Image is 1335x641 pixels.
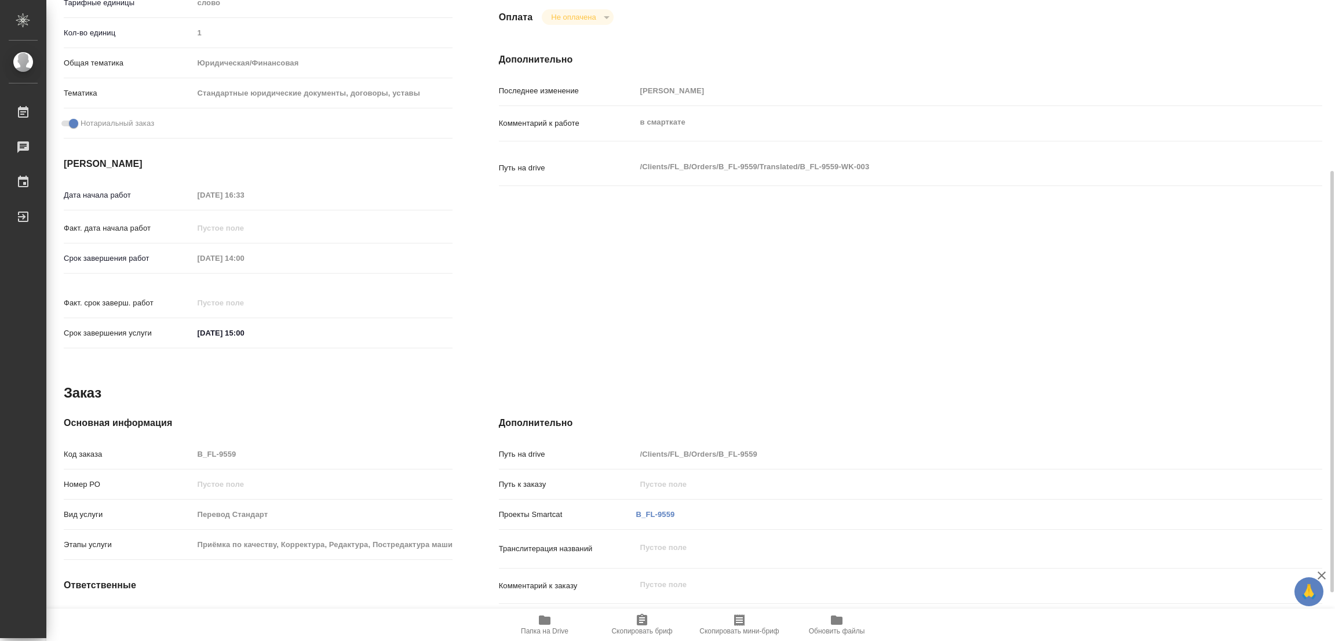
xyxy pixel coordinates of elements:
[636,476,1254,493] input: Пустое поле
[636,82,1254,99] input: Пустое поле
[636,157,1254,177] textarea: /Clients/FL_B/Orders/B_FL-9559/Translated/B_FL-9559-WK-003
[194,24,453,41] input: Пустое поле
[499,53,1322,67] h4: Дополнительно
[194,250,295,267] input: Пустое поле
[64,223,194,234] p: Факт. дата начала работ
[194,83,453,103] div: Стандартные юридические документы, договоры, уставы
[194,53,453,73] div: Юридическая/Финансовая
[499,416,1322,430] h4: Дополнительно
[64,327,194,339] p: Срок завершения услуги
[64,509,194,520] p: Вид услуги
[194,187,295,203] input: Пустое поле
[499,580,636,592] p: Комментарий к заказу
[499,162,636,174] p: Путь на drive
[64,27,194,39] p: Кол-во единиц
[496,609,593,641] button: Папка на Drive
[64,479,194,490] p: Номер РО
[194,536,453,553] input: Пустое поле
[64,449,194,460] p: Код заказа
[64,578,453,592] h4: Ответственные
[64,416,453,430] h4: Основная информация
[542,9,613,25] div: Не оплачена
[64,157,453,171] h4: [PERSON_NAME]
[1299,580,1319,604] span: 🙏
[636,446,1254,462] input: Пустое поле
[499,479,636,490] p: Путь к заказу
[194,476,453,493] input: Пустое поле
[691,609,788,641] button: Скопировать мини-бриф
[499,85,636,97] p: Последнее изменение
[593,609,691,641] button: Скопировать бриф
[194,294,295,311] input: Пустое поле
[64,297,194,309] p: Факт. срок заверш. работ
[64,57,194,69] p: Общая тематика
[499,543,636,555] p: Транслитерация названий
[194,325,295,341] input: ✎ Введи что-нибудь
[1294,577,1323,606] button: 🙏
[81,118,154,129] span: Нотариальный заказ
[611,627,672,635] span: Скопировать бриф
[194,608,453,625] input: Пустое поле
[499,10,533,24] h4: Оплата
[699,627,779,635] span: Скопировать мини-бриф
[521,627,568,635] span: Папка на Drive
[64,384,101,402] h2: Заказ
[499,118,636,129] p: Комментарий к работе
[788,609,885,641] button: Обновить файлы
[194,220,295,236] input: Пустое поле
[499,509,636,520] p: Проекты Smartcat
[64,190,194,201] p: Дата начала работ
[194,506,453,523] input: Пустое поле
[499,449,636,460] p: Путь на drive
[64,253,194,264] p: Срок завершения работ
[194,446,453,462] input: Пустое поле
[636,510,675,519] a: B_FL-9559
[64,539,194,551] p: Этапы услуги
[809,627,865,635] span: Обновить файлы
[64,88,194,99] p: Тематика
[548,12,599,22] button: Не оплачена
[636,112,1254,132] textarea: в смарткате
